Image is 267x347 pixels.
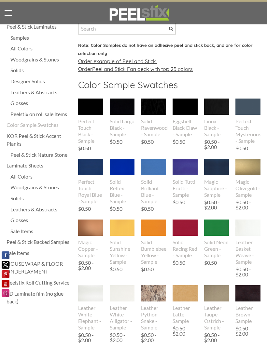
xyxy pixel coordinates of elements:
[110,305,135,331] div: Leather White Alligator - Sample
[10,34,72,42] a: Samples
[10,216,72,224] a: Glosses
[235,220,260,236] img: s832171791223022656_p321_i1_w400.jpeg
[78,305,103,331] div: Leather White Elephant - Sample
[110,139,122,144] div: $0.50
[7,121,72,129] a: Color Sample Swatches
[235,179,260,198] div: Magic Olivegold - Sample
[204,179,229,198] div: Magic Sapphire - Sample
[141,206,154,211] div: $0.50
[235,200,259,210] div: $0.50 - $2.00
[204,99,229,138] a: Linux Black - Sample
[110,99,135,138] a: Solid Largo Black - Sample
[110,159,135,205] a: Solid Reflex Blue - Sample
[204,159,229,176] img: s832171791223022656_p378_i1_w400.jpeg
[7,162,72,169] a: Laminate Sheets
[204,99,229,115] img: s832171791223022656_p376_i1_w400.jpeg
[10,88,72,96] div: Leathers & Abstracts
[10,110,72,118] a: Peelstix on roll sale Items
[7,249,72,257] a: Sale Items
[204,260,217,265] div: $0.50
[110,212,135,244] img: s832171791223022656_p800_i1_w640.jpeg
[78,260,102,271] div: $0.50 - $2.00
[204,118,229,138] div: Linux Black - Sample
[78,58,157,64] u: Order e
[173,239,198,259] div: Solid Racing Red - Sample
[78,146,91,151] div: $0.50
[173,99,198,115] img: s832171791223022656_p329_i1_w400.jpeg
[141,159,166,205] a: Solid Brilliant Blue - Sample
[141,118,166,138] div: Solid Ravenwood - Sample
[10,173,72,180] a: All Colors
[7,132,72,148] div: KOR Peel & Stick Accent Planks
[235,118,260,144] div: Perfect Touch Mysterious - Sample
[110,267,122,272] div: $0.50
[10,45,72,52] a: All Colors
[235,326,259,336] div: $0.50 - $2.00
[78,66,193,72] u: Order
[110,99,135,115] img: s832171791223022656_p416_i1_w400.jpeg
[92,66,193,72] a: Peel and Stick Fan deck with top 25 colors
[10,151,72,159] div: Peel & Stick Natura Stone
[173,260,185,265] div: $0.50
[204,159,229,198] a: Magic Sapphire - Sample
[78,285,103,331] a: Leather White Elephant - Sample
[235,91,260,123] img: s832171791223022656_p850_i1_w712.png
[10,66,72,74] a: Solids
[204,139,228,150] div: $0.50 - $2.00
[141,267,154,272] div: $0.50
[78,219,103,237] img: s832171791223022656_p952_i1_w2100.png
[173,305,198,324] div: Leather Latte - Sample
[78,285,103,302] img: s832171791223022656_p371_i1_w400.jpeg
[204,200,228,210] div: $0.50 - $2.00
[235,239,260,265] div: Leather Basket Weave - Sample
[110,285,135,302] img: s832171791223022656_p370_i1_w400.jpeg
[204,285,229,331] a: Leather Taupe Ostrich - Sample
[7,279,72,287] div: Peelstix Roll Cutting Service
[78,43,253,56] font: Note: Color Samples do not have an adhesive peel and stick back, and are for color selection only
[10,227,72,235] a: Sale Items
[110,220,135,265] a: Solid Sunshine Yellow - Sample
[235,285,260,302] img: s832171791223022656_p366_i1_w400.jpeg
[235,159,260,198] a: Magic Olivegold - Sample
[7,260,72,275] a: HOUSE WRAP & FLOOR UNDERLAYMENT
[110,206,122,211] div: $0.50
[78,332,102,343] div: $0.50 - $2.00
[173,99,198,138] a: Eggshell Black Claw - Sample
[10,99,72,107] a: Glosses
[7,290,72,305] div: 3D Laminate film (no glue back)
[10,56,72,63] a: Woodgrains & Stones
[235,305,260,324] div: Leather Brown - Sample
[78,206,91,211] div: $0.50
[110,285,135,331] a: Leather White Alligator - Sample
[78,159,103,205] a: Perfect Touch Royal Blue - Sample
[235,158,260,176] img: s832171791223022656_p950_i1_w2100.png
[10,194,72,202] a: Solids
[110,239,135,265] div: Solid Sunshine Yellow - Sample
[10,77,72,85] a: Designer Solids
[173,159,198,198] a: Solid Tutti Frutti - Sample
[204,285,229,302] img: s832171791223022656_p369_i1_w400.jpeg
[141,220,166,265] a: Solid Bumblebee Yellow - Sample
[141,99,166,115] img: s832171791223022656_p684_i1_w307.jpeg
[173,139,185,144] div: $0.50
[7,238,72,246] a: Peel & Stick Backed Samples
[10,183,72,191] a: Woodgrains & Stones
[78,91,103,123] img: s832171791223022656_p882_i2_w2550.png
[173,326,196,336] div: $0.50 - $2.00
[141,139,154,144] div: $0.50
[10,206,72,213] div: Leathers & Abstracts
[78,23,176,34] input: Search
[7,23,72,31] a: Peel & Stick Laminates
[141,99,166,138] a: Solid Ravenwood - Sample
[204,332,228,343] div: $0.50 - $2.00
[173,220,198,259] a: Solid Racing Red - Sample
